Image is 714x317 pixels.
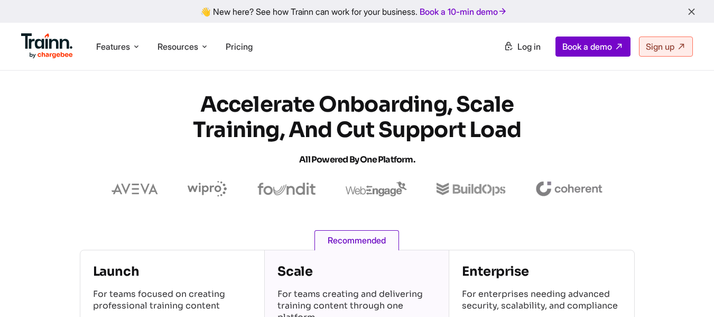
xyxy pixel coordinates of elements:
[517,41,541,52] span: Log in
[299,154,415,165] span: All Powered by One Platform.
[112,184,158,194] img: aveva logo
[257,183,316,195] img: foundit logo
[535,182,602,196] img: coherent logo
[6,6,708,16] div: 👋 New here? See how Trainn can work for your business.
[497,37,547,56] a: Log in
[462,263,621,280] h4: Enterprise
[96,41,130,52] span: Features
[277,263,436,280] h4: Scale
[314,230,399,250] span: Recommended
[562,41,612,52] span: Book a demo
[21,33,73,59] img: Trainn Logo
[188,181,227,197] img: wipro logo
[555,37,630,57] a: Book a demo
[437,183,506,196] img: buildops logo
[661,266,714,317] iframe: Chat Widget
[346,182,407,196] img: webengage logo
[418,4,509,19] a: Book a 10-min demo
[646,41,674,52] span: Sign up
[157,41,198,52] span: Resources
[93,263,252,280] h4: Launch
[167,92,548,173] h1: Accelerate Onboarding, Scale Training, and Cut Support Load
[226,41,253,52] a: Pricing
[639,37,693,57] a: Sign up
